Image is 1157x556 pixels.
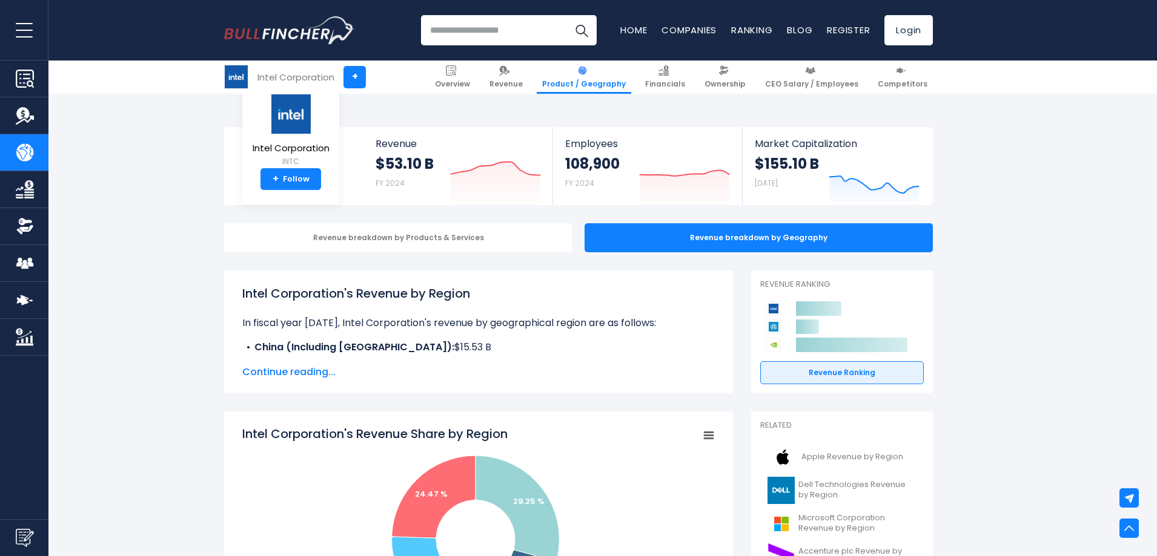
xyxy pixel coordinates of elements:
[767,443,798,471] img: AAPL logo
[743,127,932,205] a: Market Capitalization $155.10 B [DATE]
[565,154,620,173] strong: 108,900
[884,15,933,45] a: Login
[878,79,927,89] span: Competitors
[242,425,508,442] tspan: Intel Corporation's Revenue Share by Region
[755,138,920,149] span: Market Capitalization
[242,284,715,303] h1: Intel Corporation's Revenue by Region
[766,319,781,334] img: Applied Materials competitors logo
[225,65,248,88] img: INTC logo
[801,452,903,462] span: Apple Revenue by Region
[224,16,355,44] img: Bullfincher logo
[755,178,778,188] small: [DATE]
[273,174,279,185] strong: +
[484,61,528,94] a: Revenue
[242,316,715,330] p: In fiscal year [DATE], Intel Corporation's revenue by geographical region are as follows:
[376,154,434,173] strong: $53.10 B
[224,16,354,44] a: Go to homepage
[767,510,795,537] img: MSFT logo
[415,488,448,500] text: 24.47 %
[827,24,870,36] a: Register
[435,79,470,89] span: Overview
[760,474,924,507] a: Dell Technologies Revenue by Region
[704,79,746,89] span: Ownership
[254,355,337,368] b: Other Countries:
[489,79,523,89] span: Revenue
[553,127,741,205] a: Employees 108,900 FY 2024
[252,93,330,169] a: Intel Corporation INTC
[242,365,715,379] span: Continue reading...
[620,24,647,36] a: Home
[760,507,924,540] a: Microsoft Corporation Revenue by Region
[640,61,691,94] a: Financials
[585,223,933,252] div: Revenue breakdown by Geography
[798,480,917,500] span: Dell Technologies Revenue by Region
[760,61,864,94] a: CEO Salary / Employees
[767,477,795,504] img: DELL logo
[542,79,626,89] span: Product / Geography
[242,340,715,355] li: $15.53 B
[872,61,933,94] a: Competitors
[513,495,545,507] text: 29.25 %
[765,79,858,89] span: CEO Salary / Employees
[798,513,917,534] span: Microsoft Corporation Revenue by Region
[253,143,330,154] span: Intel Corporation
[343,66,366,88] a: +
[363,127,553,205] a: Revenue $53.10 B FY 2024
[16,217,34,235] img: Ownership
[699,61,751,94] a: Ownership
[760,440,924,474] a: Apple Revenue by Region
[661,24,717,36] a: Companies
[242,355,715,369] li: $6.58 B
[565,178,594,188] small: FY 2024
[253,156,330,167] small: INTC
[755,154,819,173] strong: $155.10 B
[787,24,812,36] a: Blog
[760,280,924,290] p: Revenue Ranking
[760,361,924,384] a: Revenue Ranking
[224,223,572,252] div: Revenue breakdown by Products & Services
[429,61,476,94] a: Overview
[260,168,321,190] a: +Follow
[766,301,781,316] img: Intel Corporation competitors logo
[257,70,334,84] div: Intel Corporation
[731,24,772,36] a: Ranking
[565,138,729,149] span: Employees
[270,94,312,134] img: INTC logo
[566,15,597,45] button: Search
[760,420,924,431] p: Related
[645,79,685,89] span: Financials
[254,340,454,354] b: China (Including [GEOGRAPHIC_DATA]):
[537,61,631,94] a: Product / Geography
[376,178,405,188] small: FY 2024
[376,138,541,149] span: Revenue
[766,338,781,352] img: NVIDIA Corporation competitors logo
